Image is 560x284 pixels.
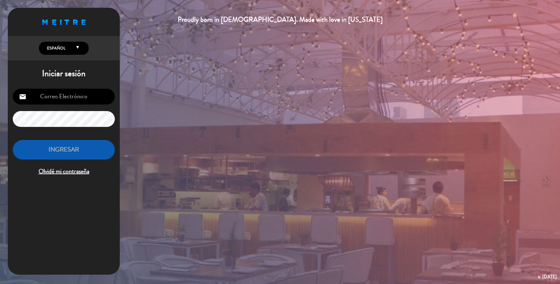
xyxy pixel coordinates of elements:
[13,166,115,177] span: Olvidé mi contraseña
[538,272,557,281] div: v. [DATE]
[19,93,26,100] i: email
[13,89,115,105] input: Correo Electrónico
[13,140,115,160] button: INGRESAR
[8,68,120,79] h1: Iniciar sesión
[19,115,26,123] i: lock
[45,45,65,51] span: Español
